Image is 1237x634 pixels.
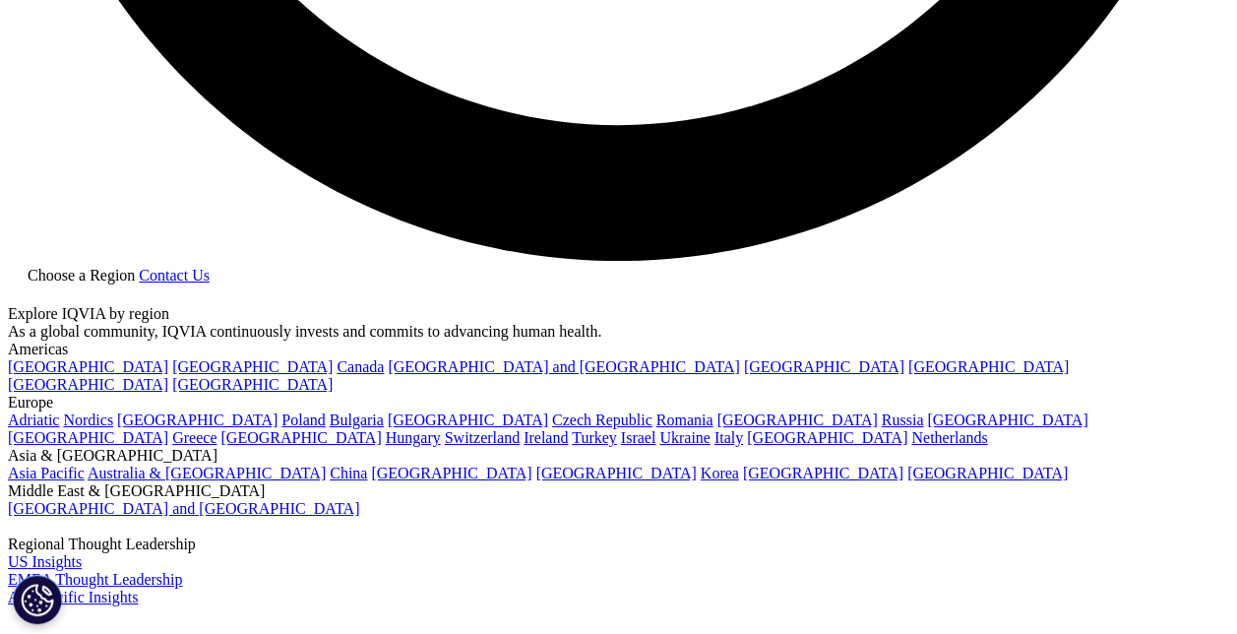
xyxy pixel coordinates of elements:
a: Russia [882,412,924,428]
a: [GEOGRAPHIC_DATA] [716,412,877,428]
a: Romania [656,412,713,428]
a: Netherlands [911,429,987,446]
a: [GEOGRAPHIC_DATA] [744,358,904,375]
a: [GEOGRAPHIC_DATA] [172,358,333,375]
a: US Insights [8,553,82,570]
a: Poland [281,412,325,428]
a: [GEOGRAPHIC_DATA] [117,412,278,428]
a: Ukraine [659,429,711,446]
a: [GEOGRAPHIC_DATA] [747,429,907,446]
div: Explore IQVIA by region [8,305,1229,323]
a: [GEOGRAPHIC_DATA] [908,358,1069,375]
button: Cookies Settings [13,575,62,624]
div: Americas [8,341,1229,358]
a: Italy [714,429,743,446]
a: Contact Us [139,267,210,284]
a: Korea [701,465,739,481]
a: [GEOGRAPHIC_DATA] [536,465,697,481]
a: Hungary [386,429,441,446]
a: Czech Republic [552,412,652,428]
a: Bulgaria [330,412,384,428]
div: As a global community, IQVIA continuously invests and commits to advancing human health. [8,323,1229,341]
div: Asia & [GEOGRAPHIC_DATA] [8,447,1229,465]
a: Switzerland [445,429,520,446]
a: Asia Pacific Insights [8,589,138,605]
a: [GEOGRAPHIC_DATA] [8,376,168,393]
a: Israel [621,429,656,446]
a: Adriatic [8,412,59,428]
a: [GEOGRAPHIC_DATA] [907,465,1068,481]
a: China [330,465,367,481]
div: Europe [8,394,1229,412]
a: Ireland [524,429,568,446]
div: Regional Thought Leadership [8,536,1229,553]
a: [GEOGRAPHIC_DATA] [927,412,1087,428]
div: Middle East & [GEOGRAPHIC_DATA] [8,482,1229,500]
a: Australia & [GEOGRAPHIC_DATA] [88,465,326,481]
a: [GEOGRAPHIC_DATA] [172,376,333,393]
a: [GEOGRAPHIC_DATA] [8,358,168,375]
a: Asia Pacific [8,465,85,481]
a: [GEOGRAPHIC_DATA] [8,429,168,446]
a: [GEOGRAPHIC_DATA] and [GEOGRAPHIC_DATA] [8,500,359,517]
a: [GEOGRAPHIC_DATA] [388,412,548,428]
a: Canada [337,358,384,375]
a: Nordics [63,412,113,428]
a: Turkey [572,429,617,446]
a: EMEA Thought Leadership [8,571,182,588]
a: [GEOGRAPHIC_DATA] [743,465,903,481]
span: Choose a Region [28,267,135,284]
a: [GEOGRAPHIC_DATA] [371,465,531,481]
a: [GEOGRAPHIC_DATA] and [GEOGRAPHIC_DATA] [388,358,739,375]
a: [GEOGRAPHIC_DATA] [220,429,381,446]
a: Greece [172,429,216,446]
